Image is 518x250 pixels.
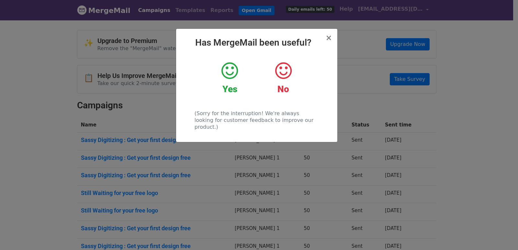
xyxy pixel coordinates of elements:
[222,84,237,94] strong: Yes
[325,33,332,42] span: ×
[181,37,332,48] h2: Has MergeMail been useful?
[325,34,332,42] button: Close
[208,61,252,95] a: Yes
[195,110,319,130] p: (Sorry for the interruption! We're always looking for customer feedback to improve our product.)
[261,61,305,95] a: No
[277,84,289,94] strong: No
